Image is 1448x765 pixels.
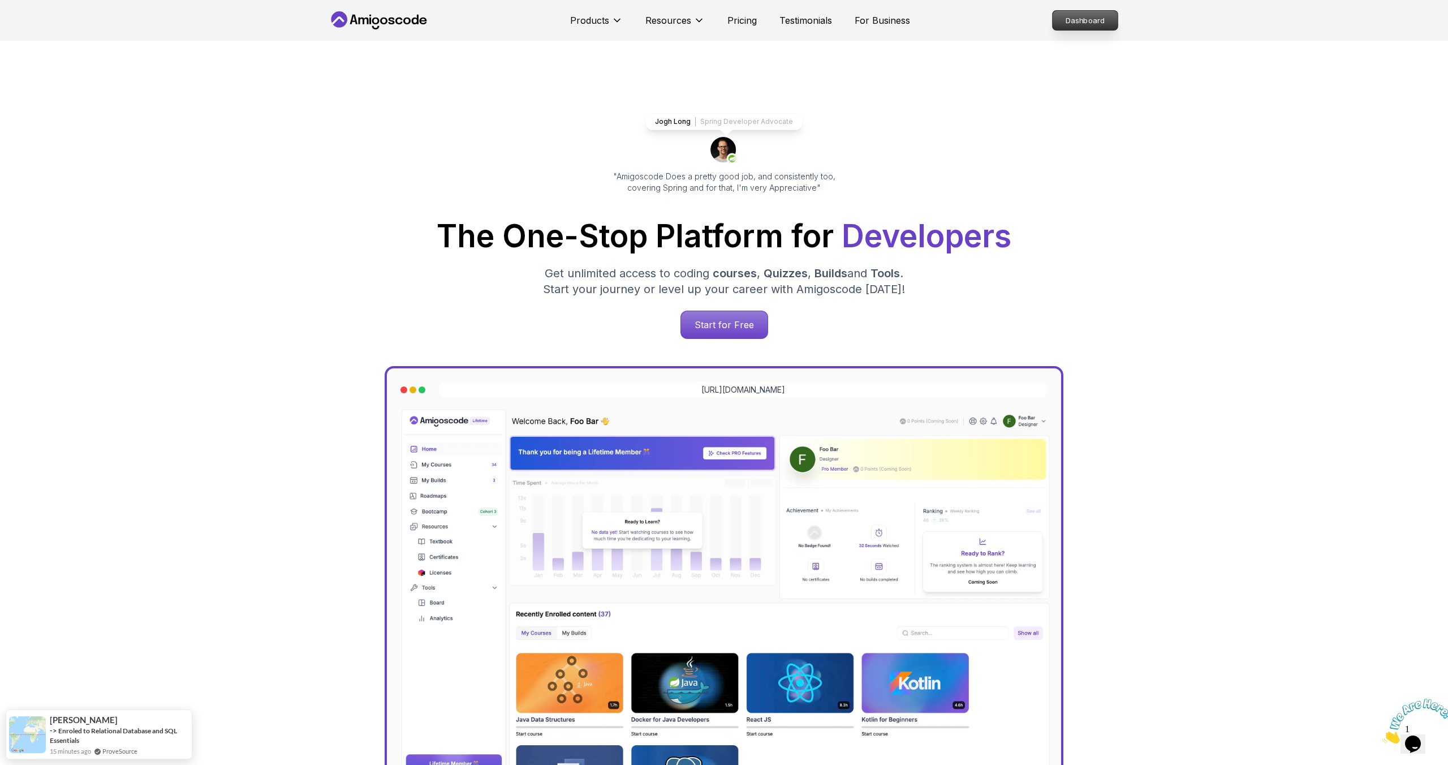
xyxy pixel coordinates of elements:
[534,265,914,297] p: Get unlimited access to coding , , and . Start your journey or level up your career with Amigosco...
[710,137,738,164] img: josh long
[50,726,57,735] span: ->
[645,14,691,27] p: Resources
[1052,10,1118,31] a: Dashboard
[655,117,691,126] p: Jogh Long
[5,5,75,49] img: Chat attention grabber
[570,14,623,36] button: Products
[701,384,785,396] a: [URL][DOMAIN_NAME]
[680,311,768,339] a: Start for Free
[815,267,847,280] span: Builds
[102,747,137,755] a: ProveSource
[870,267,900,280] span: Tools
[700,117,793,126] p: Spring Developer Advocate
[645,14,705,36] button: Resources
[5,5,9,14] span: 1
[681,311,768,338] p: Start for Free
[50,715,118,725] span: [PERSON_NAME]
[337,221,1111,252] h1: The One-Stop Platform for
[713,267,757,280] span: courses
[779,14,832,27] a: Testimonials
[727,14,757,27] a: Pricing
[764,267,808,280] span: Quizzes
[597,171,851,194] p: "Amigoscode Does a pretty good job, and consistently too, covering Spring and for that, I'm very ...
[50,746,91,756] span: 15 minutes ago
[855,14,910,27] a: For Business
[50,727,177,745] a: Enroled to Relational Database and SQL Essentials
[1053,11,1118,30] p: Dashboard
[1378,694,1448,748] iframe: chat widget
[570,14,609,27] p: Products
[9,716,46,753] img: provesource social proof notification image
[842,217,1011,255] span: Developers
